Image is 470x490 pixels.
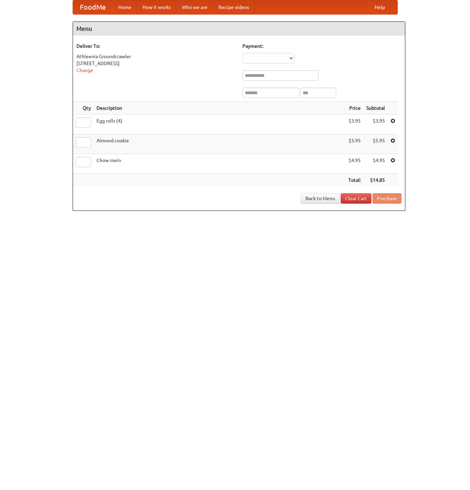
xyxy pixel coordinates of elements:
[113,0,137,14] a: Home
[345,134,363,154] td: $5.95
[213,0,255,14] a: Recipe videos
[363,154,388,174] td: $4.95
[76,60,236,67] div: [STREET_ADDRESS]
[363,134,388,154] td: $5.95
[76,53,236,60] div: Athleenia Groundcrawler
[345,154,363,174] td: $4.95
[242,43,402,50] h5: Payment:
[301,193,340,204] a: Back to Menu
[73,0,113,14] a: FoodMe
[341,193,371,204] a: Clear Cart
[369,0,390,14] a: Help
[363,115,388,134] td: $3.95
[94,115,345,134] td: Egg rolls (4)
[73,102,94,115] th: Qty
[76,43,236,50] h5: Deliver To:
[76,68,93,73] a: Change
[137,0,176,14] a: How it works
[94,102,345,115] th: Description
[372,193,402,204] button: Purchase
[94,154,345,174] td: Chow mein
[345,174,363,187] th: Total:
[73,22,405,36] h4: Menu
[363,174,388,187] th: $14.85
[176,0,213,14] a: Who we are
[345,102,363,115] th: Price
[363,102,388,115] th: Subtotal
[345,115,363,134] td: $3.95
[94,134,345,154] td: Almond cookie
